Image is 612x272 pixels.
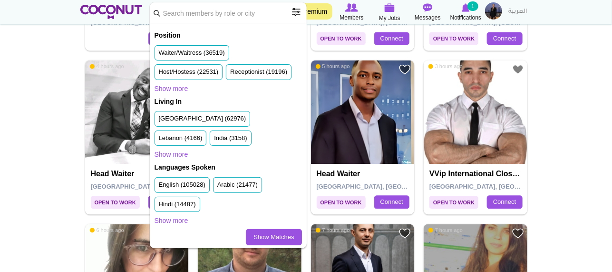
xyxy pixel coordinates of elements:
[415,13,441,22] span: Messages
[90,227,124,233] span: 6 hours ago
[379,13,400,23] span: My Jobs
[462,3,470,12] img: Notifications
[487,195,522,209] a: Connect
[246,229,301,245] a: Show Matches
[423,3,433,12] img: Messages
[447,2,485,22] a: Notifications Notifications 1
[155,84,188,93] a: Show more
[409,2,447,22] a: Messages Messages
[155,97,302,107] h2: Living In
[155,216,188,225] a: Show more
[428,63,463,70] span: 3 hours ago
[316,227,350,233] span: 7 hours ago
[316,63,350,70] span: 5 hours ago
[340,13,363,22] span: Members
[487,32,522,45] a: Connect
[148,195,184,209] a: Connect
[155,31,302,40] h2: Position
[159,68,219,77] label: Host/Hostess (22531)
[512,227,524,239] a: Add to Favourites
[148,32,184,45] a: Connect
[429,32,478,45] span: Open to Work
[285,3,332,20] a: Go Premium
[317,170,411,178] h4: Head Waiter
[317,183,452,190] span: [GEOGRAPHIC_DATA], [GEOGRAPHIC_DATA]
[333,2,371,22] a: Browse Members Members
[214,134,247,143] label: India (3158)
[429,170,524,178] h4: VVip international close protection officer
[90,63,124,70] span: 4 hours ago
[159,134,203,143] label: Lebanon (4166)
[155,163,302,172] h2: Languages Spoken
[429,196,478,209] span: Open to Work
[217,181,258,190] label: Arabic (21477)
[159,49,225,58] label: Waiter/Waitress (36519)
[80,5,143,19] img: Home
[374,32,409,45] a: Connect
[399,227,411,239] a: Add to Favourites
[399,63,411,75] a: Add to Favourites
[317,32,366,45] span: Open to Work
[150,2,307,24] input: Search members by role or city
[450,13,481,22] span: Notifications
[91,196,140,209] span: Open to Work
[155,150,188,159] a: Show more
[467,1,478,11] small: 1
[230,68,287,77] label: Receptionist (19196)
[91,183,226,190] span: [GEOGRAPHIC_DATA], [GEOGRAPHIC_DATA]
[371,2,409,23] a: My Jobs My Jobs
[385,3,395,12] img: My Jobs
[317,196,366,209] span: Open to Work
[428,227,463,233] span: 7 hours ago
[512,63,524,75] a: Add to Favourites
[91,170,185,178] h4: Head Waiter
[159,114,246,123] label: [GEOGRAPHIC_DATA] (62976)
[159,200,196,209] label: Hindi (14487)
[429,183,565,190] span: [GEOGRAPHIC_DATA], [GEOGRAPHIC_DATA]
[504,2,532,21] a: العربية
[345,3,358,12] img: Browse Members
[374,195,409,209] a: Connect
[159,181,205,190] label: English (105028)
